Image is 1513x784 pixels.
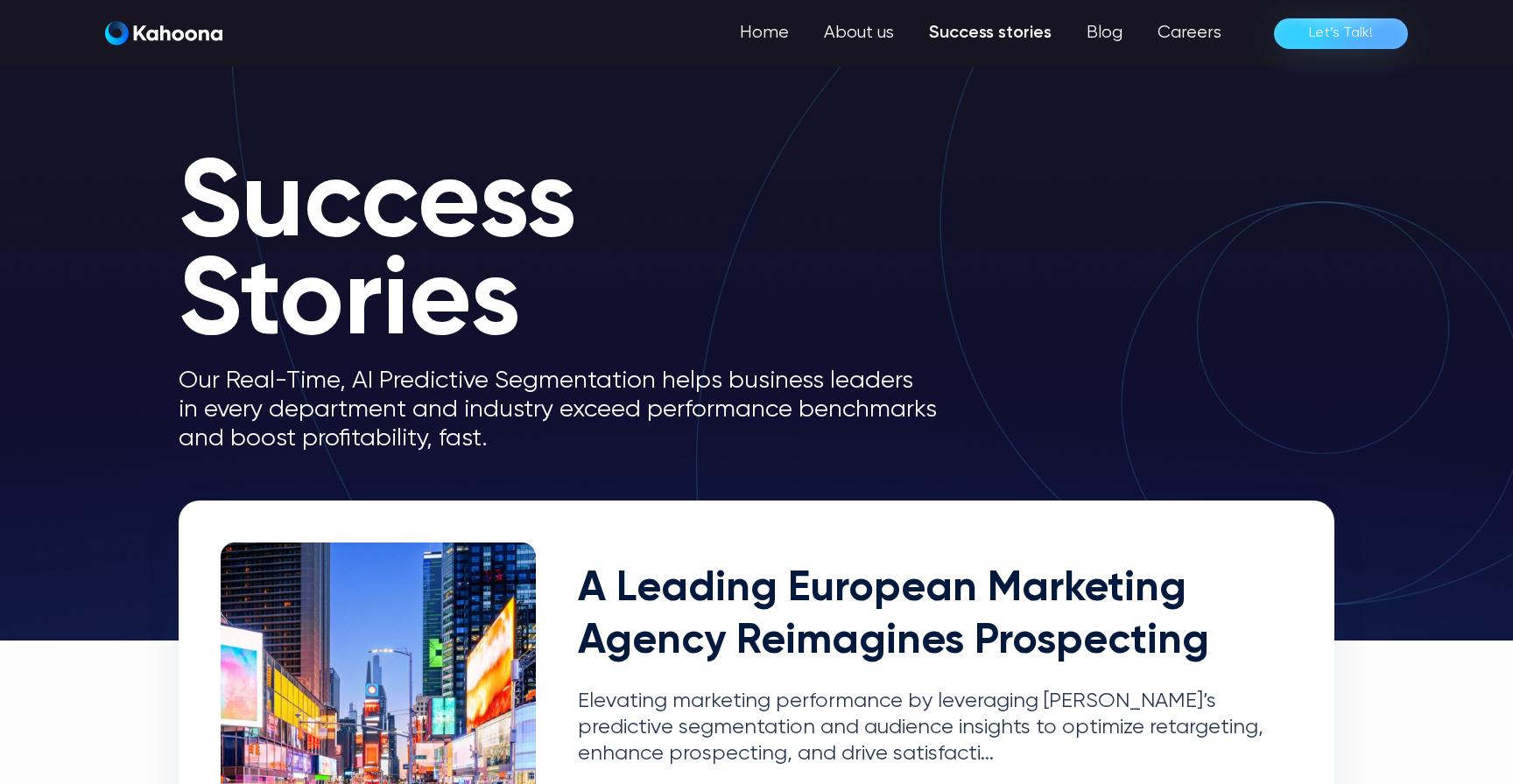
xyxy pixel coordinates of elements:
[179,157,967,353] h1: Success Stories
[722,16,806,51] a: Home
[911,16,1069,51] a: Success stories
[105,21,222,46] a: home
[578,689,1292,766] p: Elevating marketing performance by leveraging [PERSON_NAME]’s predictive segmentation and audienc...
[1309,19,1373,47] div: Let’s Talk!
[1069,16,1140,51] a: Blog
[578,563,1292,668] h2: A Leading European Marketing Agency Reimagines Prospecting
[179,367,967,453] p: Our Real-Time, AI Predictive Segmentation helps business leaders in every department and industry...
[1140,16,1239,51] a: Careers
[105,21,222,45] img: Kahoona logo white
[806,16,911,51] a: About us
[1274,18,1408,49] a: Let’s Talk!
